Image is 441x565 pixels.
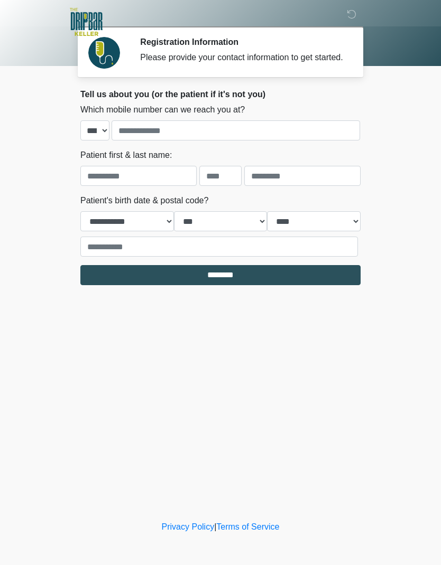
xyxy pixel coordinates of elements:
[70,8,103,36] img: The DRIPBaR - Keller Logo
[88,37,120,69] img: Agent Avatar
[80,194,208,207] label: Patient's birth date & postal code?
[140,51,345,64] div: Please provide your contact information to get started.
[80,89,361,99] h2: Tell us about you (or the patient if it's not you)
[214,522,216,531] a: |
[80,103,245,116] label: Which mobile number can we reach you at?
[162,522,215,531] a: Privacy Policy
[216,522,279,531] a: Terms of Service
[80,149,172,162] label: Patient first & last name:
